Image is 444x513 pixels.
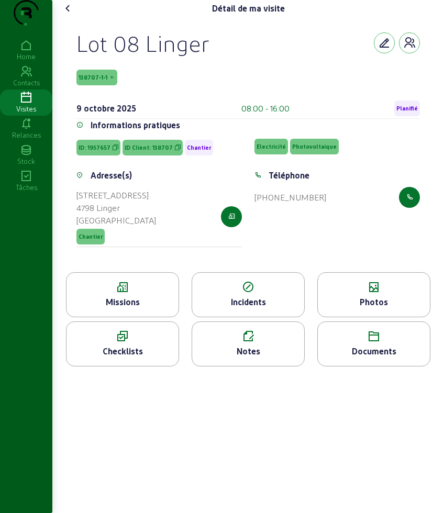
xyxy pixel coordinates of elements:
div: [PHONE_NUMBER] [254,191,326,204]
span: ID: 1957657 [79,144,110,151]
div: [STREET_ADDRESS] [76,189,156,202]
div: Téléphone [269,169,309,182]
div: Informations pratiques [91,119,180,131]
span: Electricité [257,143,286,150]
span: Planifié [396,105,418,112]
div: 9 octobre 2025 [76,102,136,115]
div: Incidents [192,296,304,308]
div: Adresse(s) [91,169,132,182]
div: [GEOGRAPHIC_DATA] [76,214,156,227]
div: Photos [318,296,430,308]
div: Détail de ma visite [212,2,285,15]
div: Missions [66,296,179,308]
div: Checklists [66,345,179,358]
span: Photovoltaique [292,143,337,150]
span: ID Client: 138707 [125,144,173,151]
span: Chantier [187,144,211,151]
div: 4798 Linger [76,202,156,214]
div: Notes [192,345,304,358]
span: Chantier [79,233,103,240]
div: Documents [318,345,430,358]
span: 138707-1-1 [79,74,107,81]
div: Lot 08 Linger [76,29,209,57]
div: 08:00 - 16:00 [241,102,290,115]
